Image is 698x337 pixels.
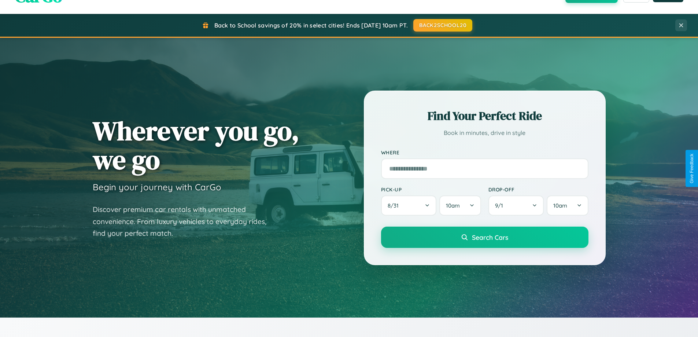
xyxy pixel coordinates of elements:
h3: Begin your journey with CarGo [93,182,221,193]
div: Give Feedback [689,154,694,183]
span: 9 / 1 [495,202,507,209]
span: Back to School savings of 20% in select cities! Ends [DATE] 10am PT. [214,22,408,29]
button: 8/31 [381,195,437,216]
span: 10am [446,202,460,209]
h1: Wherever you go, we go [93,116,299,174]
button: Search Cars [381,227,588,248]
button: BACK2SCHOOL20 [413,19,472,32]
p: Book in minutes, drive in style [381,128,588,138]
label: Drop-off [488,186,588,193]
button: 10am [547,195,588,216]
span: 8 / 31 [388,202,402,209]
label: Pick-up [381,186,481,193]
span: 10am [553,202,567,209]
p: Discover premium car rentals with unmatched convenience. From luxury vehicles to everyday rides, ... [93,204,276,239]
label: Where [381,149,588,155]
button: 10am [439,195,481,216]
span: Search Cars [472,233,508,241]
h2: Find Your Perfect Ride [381,108,588,124]
button: 9/1 [488,195,544,216]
